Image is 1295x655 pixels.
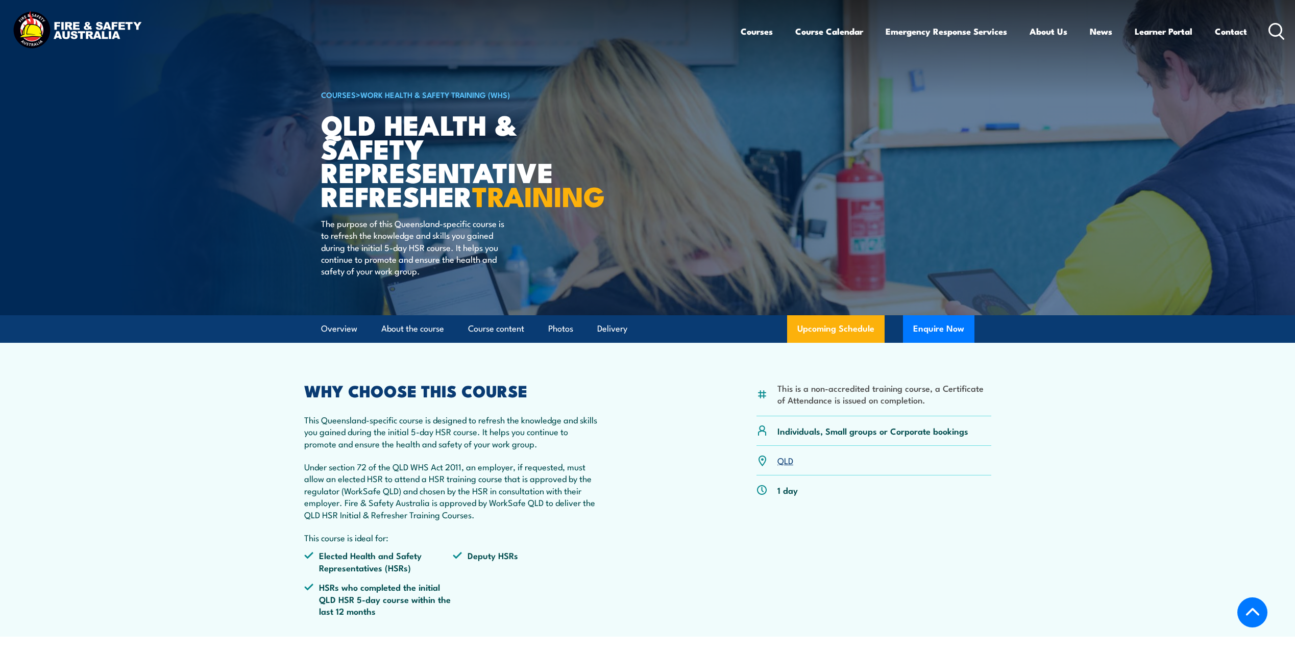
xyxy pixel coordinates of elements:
[1030,18,1067,45] a: About Us
[468,315,524,342] a: Course content
[304,549,453,573] li: Elected Health and Safety Representatives (HSRs)
[903,315,974,343] button: Enquire Now
[1135,18,1192,45] a: Learner Portal
[321,315,357,342] a: Overview
[304,414,602,449] p: This Queensland-specific course is designed to refresh the knowledge and skills you gained during...
[1215,18,1247,45] a: Contact
[321,88,573,100] h6: >
[597,315,627,342] a: Delivery
[304,532,602,543] p: This course is ideal for:
[453,549,602,573] li: Deputy HSRs
[381,315,444,342] a: About the course
[548,315,573,342] a: Photos
[777,382,991,406] li: This is a non-accredited training course, a Certificate of Attendance is issued on completion.
[304,581,453,617] li: HSRs who completed the initial QLD HSR 5-day course within the last 12 months
[777,454,793,466] a: QLD
[886,18,1007,45] a: Emergency Response Services
[321,89,356,100] a: COURSES
[321,217,507,277] p: The purpose of this Queensland-specific course is to refresh the knowledge and skills you gained ...
[304,461,602,520] p: Under section 72 of the QLD WHS Act 2011, an employer, if requested, must allow an elected HSR to...
[777,425,968,437] p: Individuals, Small groups or Corporate bookings
[321,112,573,208] h1: QLD Health & Safety Representative Refresher
[741,18,773,45] a: Courses
[795,18,863,45] a: Course Calendar
[360,89,510,100] a: Work Health & Safety Training (WHS)
[1090,18,1112,45] a: News
[787,315,885,343] a: Upcoming Schedule
[304,383,602,397] h2: WHY CHOOSE THIS COURSE
[777,484,798,496] p: 1 day
[472,174,605,216] strong: TRAINING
